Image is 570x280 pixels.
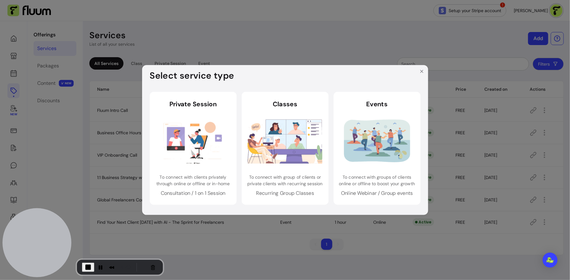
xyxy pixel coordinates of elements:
p: Online Webinar / Group events [339,189,415,197]
header: Private Session [155,100,231,109]
a: EventsTo connect with groups of clients online or offline to boost your growthOnline Webinar / Gr... [334,92,420,205]
img: Classes [248,116,323,166]
header: Events [339,100,415,109]
p: Consultation / 1 on 1 Session [155,189,231,197]
button: Close [416,67,427,77]
p: To connect with clients privately through online or offline or in-home [155,174,231,187]
header: Classes [247,100,323,109]
div: Open Intercom Messenger [543,253,558,268]
img: Events [339,116,415,166]
a: ClassesTo connect with group of clients or private clients with recurring sessionRecurring Group ... [242,92,329,205]
p: To connect with group of clients or private clients with recurring session [247,174,323,187]
a: Private SessionTo connect with clients privately through online or offline or in-homeConsultation... [150,92,236,205]
header: Select service type [142,65,428,87]
p: To connect with groups of clients online or offline to boost your growth [339,174,415,187]
p: Recurring Group Classes [247,189,323,197]
img: Private Session [155,116,231,166]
